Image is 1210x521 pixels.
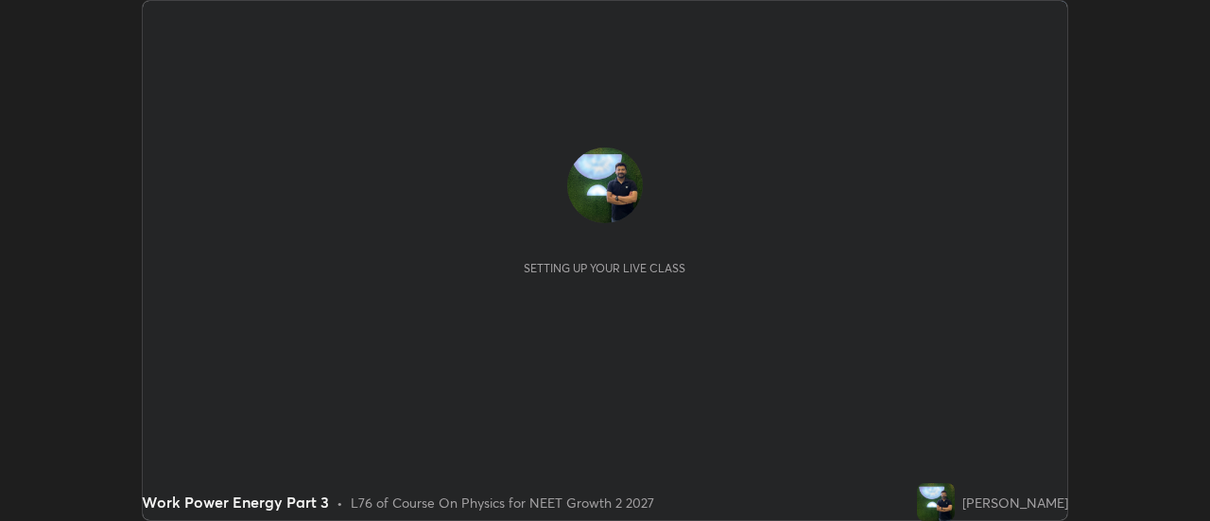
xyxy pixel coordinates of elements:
div: Setting up your live class [524,261,685,275]
div: • [337,493,343,512]
img: f0fae9d97c1e44ffb6a168521d894f25.jpg [567,148,643,223]
div: [PERSON_NAME] [962,493,1068,512]
div: Work Power Energy Part 3 [142,491,329,513]
img: f0fae9d97c1e44ffb6a168521d894f25.jpg [917,483,955,521]
div: L76 of Course On Physics for NEET Growth 2 2027 [351,493,654,512]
